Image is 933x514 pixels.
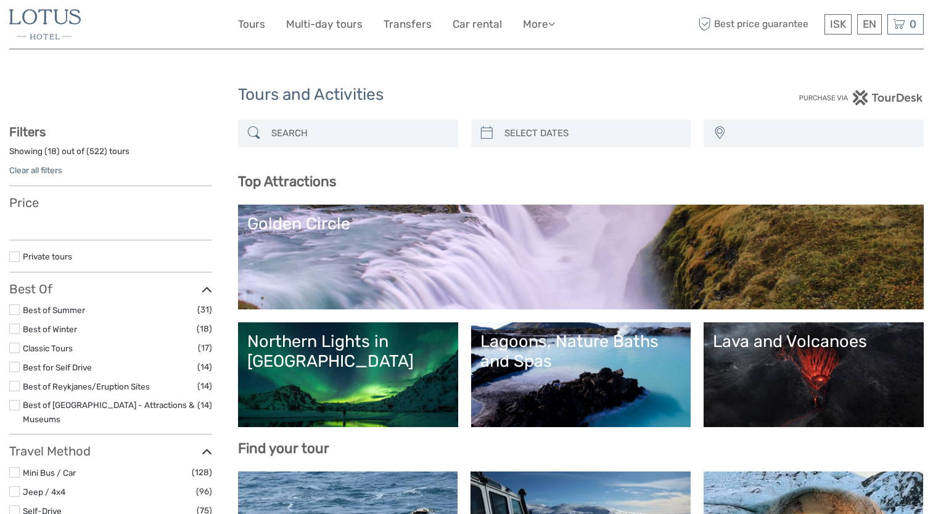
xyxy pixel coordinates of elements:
a: Classic Tours [23,343,73,353]
strong: Filters [9,124,46,139]
h3: Travel Method [9,444,212,459]
span: (31) [197,303,212,317]
a: Mini Bus / Car [23,468,76,478]
a: Best of [GEOGRAPHIC_DATA] - Attractions & Museums [23,400,194,424]
img: PurchaseViaTourDesk.png [799,90,924,105]
div: Golden Circle [247,214,915,234]
div: Lagoons, Nature Baths and Spas [480,332,682,372]
img: 40-5dc62ba0-bbfb-450f-bd65-f0e2175b1aef_logo_small.jpg [9,9,81,39]
a: Multi-day tours [286,15,363,33]
span: (18) [197,322,212,336]
h3: Best Of [9,282,212,296]
span: (14) [197,379,212,393]
a: Clear all filters [9,165,62,175]
span: (17) [198,341,212,355]
span: (14) [197,360,212,374]
div: Showing ( ) out of ( ) tours [9,145,212,165]
a: Northern Lights in [GEOGRAPHIC_DATA] [247,332,449,418]
b: Find your tour [238,440,329,457]
div: Northern Lights in [GEOGRAPHIC_DATA] [247,332,449,372]
a: Golden Circle [247,214,915,300]
a: Lagoons, Nature Baths and Spas [480,332,682,418]
span: ISK [830,18,846,30]
a: Best of Reykjanes/Eruption Sites [23,381,150,391]
a: Jeep / 4x4 [23,487,65,497]
label: 522 [89,145,104,157]
span: (14) [197,398,212,412]
a: Private tours [23,251,72,261]
span: (96) [196,484,212,499]
a: Car rental [453,15,502,33]
a: Tours [238,15,265,33]
div: Lava and Volcanoes [713,332,915,351]
a: Best for Self Drive [23,362,92,372]
h1: Tours and Activities [238,85,696,105]
span: Best price guarantee [695,14,821,35]
a: Best of Winter [23,324,77,334]
a: Transfers [384,15,432,33]
a: Lava and Volcanoes [713,332,915,418]
b: Top Attractions [238,173,336,190]
label: 18 [47,145,57,157]
span: 0 [908,18,918,30]
span: (128) [192,465,212,479]
input: SEARCH [266,123,452,144]
input: SELECT DATES [499,123,685,144]
a: More [523,15,555,33]
div: EN [857,14,882,35]
h3: Price [9,195,212,210]
a: Best of Summer [23,305,85,315]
